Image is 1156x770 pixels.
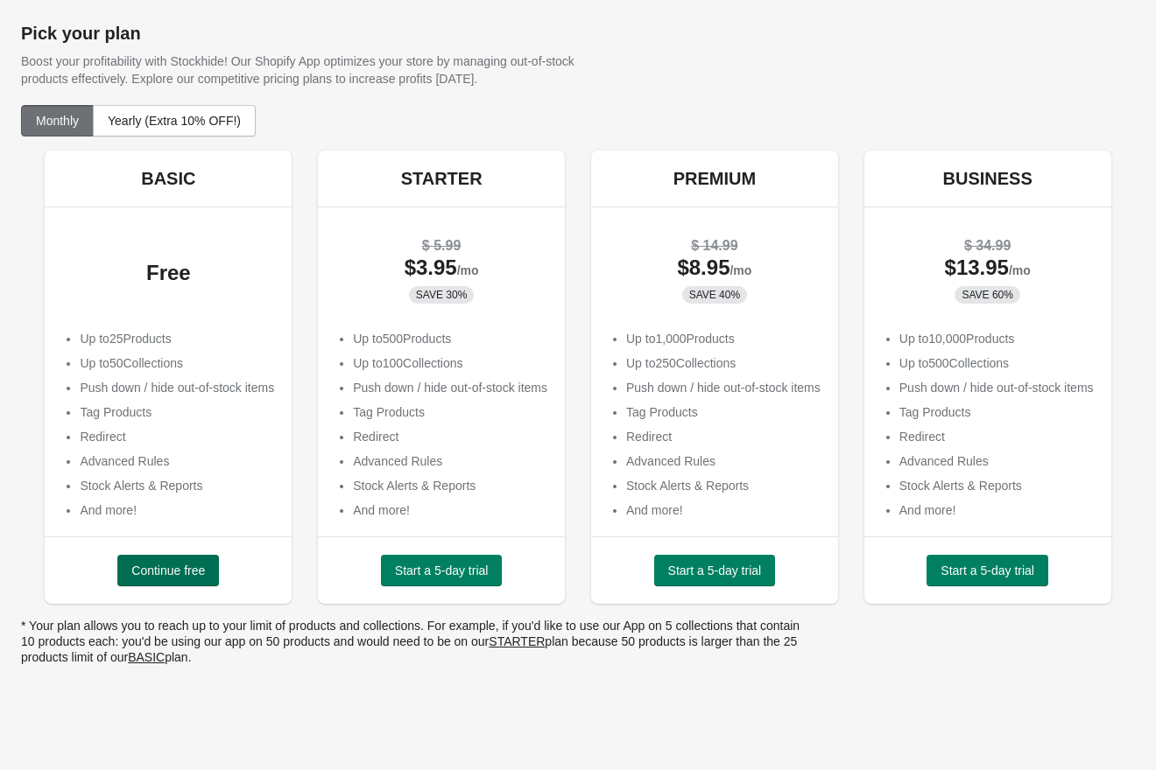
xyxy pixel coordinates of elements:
h1: Pick your plan [21,23,1135,44]
p: Up to 10,000 Products [899,330,1094,347]
span: Yearly (Extra 10% OFF!) [108,114,241,128]
button: Start a 5-day trial [654,555,776,586]
button: Continue free [117,555,219,586]
li: Redirect [899,428,1094,445]
ins: BASIC [128,650,165,664]
p: Up to 250 Collections [626,354,821,372]
h5: BUSINESS [943,168,1033,189]
div: $ 5.99 [335,237,547,255]
li: Push down / hide out-of-stock items [626,379,821,396]
li: Tag Products [899,403,1094,421]
li: And more! [899,501,1094,519]
p: Up to 500 Products [353,330,547,347]
div: $ 13.95 [882,259,1094,279]
li: Tag Products [626,403,821,421]
li: Advanced Rules [626,452,821,470]
li: Redirect [353,428,547,445]
li: Push down / hide out-of-stock items [353,379,547,396]
span: Start a 5-day trial [395,563,489,577]
li: Tag Products [80,403,274,421]
li: Push down / hide out-of-stock items [80,379,274,396]
div: $ 3.95 [335,259,547,279]
li: Redirect [626,428,821,445]
p: Up to 25 Products [80,330,274,347]
span: Start a 5-day trial [941,563,1034,577]
li: Redirect [80,428,274,445]
li: Advanced Rules [80,452,274,470]
div: $ 8.95 [609,259,821,279]
p: Boost your profitability with Stockhide! Our Shopify App optimizes your store by managing out-of-... [21,52,623,87]
p: Up to 50 Collections [80,354,274,372]
span: Monthly [36,114,79,128]
li: And more! [80,501,274,519]
p: Up to 100 Collections [353,354,547,372]
li: Tag Products [353,403,547,421]
li: Stock Alerts & Reports [626,477,821,494]
h5: PREMIUM [673,168,756,189]
li: Push down / hide out-of-stock items [899,379,1094,396]
div: $ 34.99 [882,237,1094,255]
span: Continue free [131,563,205,577]
li: Stock Alerts & Reports [80,477,274,494]
li: Advanced Rules [899,452,1094,470]
button: Start a 5-day trial [927,555,1048,586]
button: Monthly [21,105,94,136]
div: Free [62,264,274,282]
span: /mo [1009,263,1031,277]
span: SAVE 30% [416,288,467,302]
button: Start a 5-day trial [381,555,503,586]
h5: BASIC [141,168,195,189]
span: SAVE 60% [962,288,1012,302]
p: Up to 1,000 Products [626,330,821,347]
li: Advanced Rules [353,452,547,470]
li: Stock Alerts & Reports [899,477,1094,494]
li: Stock Alerts & Reports [353,477,547,494]
span: Start a 5-day trial [668,563,762,577]
span: /mo [457,263,479,277]
p: Up to 500 Collections [899,354,1094,372]
span: SAVE 40% [689,288,740,302]
li: And more! [353,501,547,519]
button: Yearly (Extra 10% OFF!) [93,105,256,136]
p: * Your plan allows you to reach up to your limit of products and collections. For example, if you... [21,618,809,665]
ins: STARTER [489,634,545,648]
li: And more! [626,501,821,519]
span: /mo [730,263,751,277]
div: $ 14.99 [609,237,821,255]
h5: STARTER [401,168,483,189]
